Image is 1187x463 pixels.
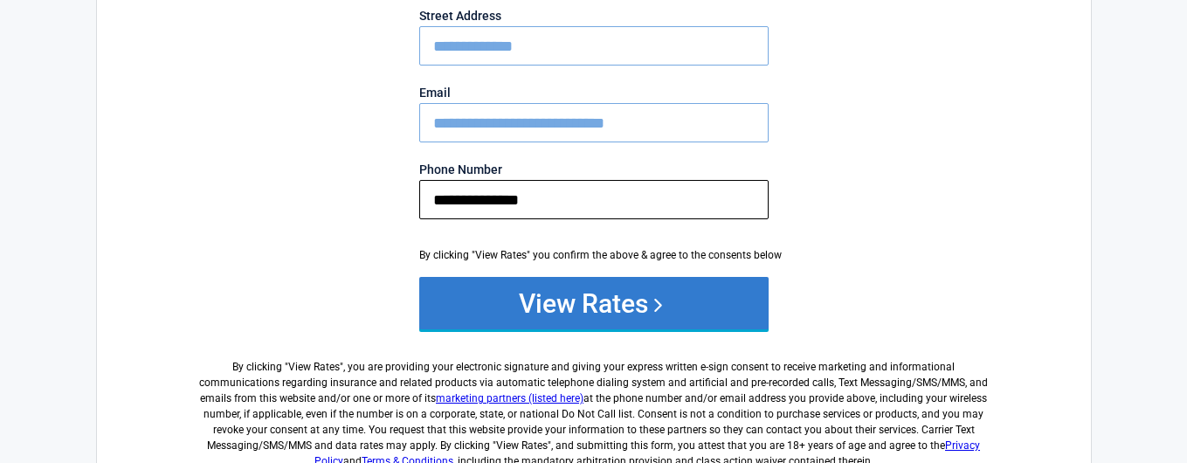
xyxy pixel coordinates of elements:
span: View Rates [288,361,340,373]
label: Street Address [419,10,769,22]
div: By clicking "View Rates" you confirm the above & agree to the consents below [419,247,769,263]
a: marketing partners (listed here) [436,392,583,404]
label: Email [419,86,769,99]
label: Phone Number [419,163,769,176]
button: View Rates [419,277,769,329]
